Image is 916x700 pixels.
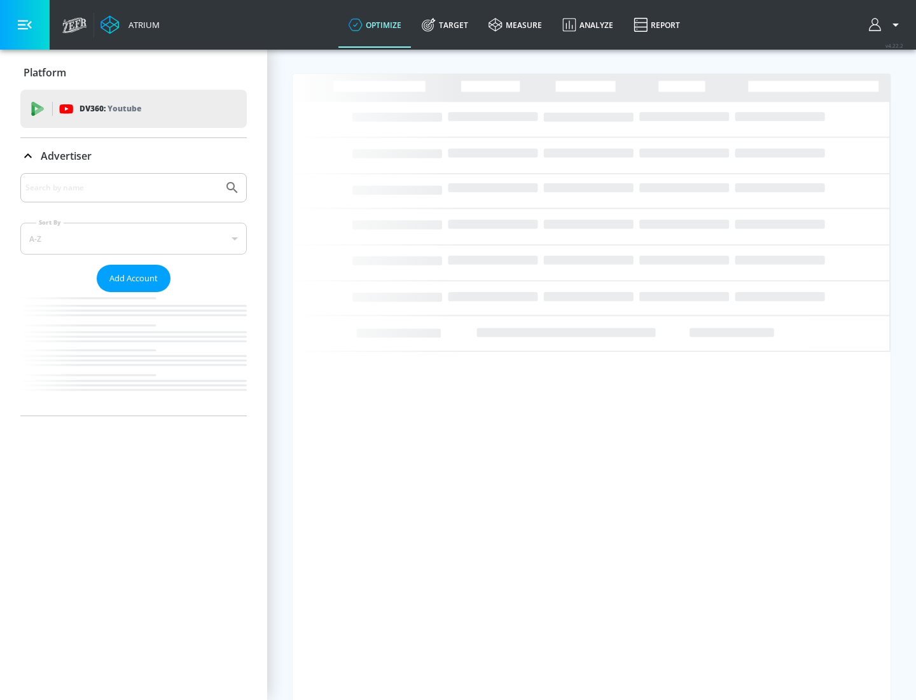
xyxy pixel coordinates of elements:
a: Report [623,2,690,48]
button: Add Account [97,265,170,292]
div: A-Z [20,223,247,255]
a: optimize [338,2,412,48]
input: Search by name [25,179,218,196]
a: Analyze [552,2,623,48]
a: measure [478,2,552,48]
p: Platform [24,66,66,80]
div: Atrium [123,19,160,31]
div: Advertiser [20,138,247,174]
p: DV360: [80,102,141,116]
nav: list of Advertiser [20,292,247,416]
div: Platform [20,55,247,90]
a: Target [412,2,478,48]
div: DV360: Youtube [20,90,247,128]
span: Add Account [109,271,158,286]
div: Advertiser [20,173,247,416]
label: Sort By [36,218,64,227]
p: Advertiser [41,149,92,163]
span: v 4.22.2 [885,42,903,49]
a: Atrium [101,15,160,34]
p: Youtube [108,102,141,115]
